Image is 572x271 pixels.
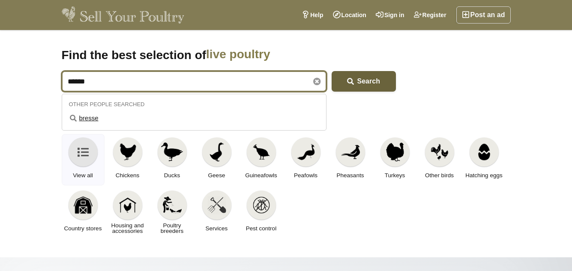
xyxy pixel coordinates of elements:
[106,134,149,185] a: Chickens Chickens
[357,77,380,85] span: Search
[296,143,315,161] img: Peafowls
[240,134,283,185] a: Guineafowls Guineafowls
[463,134,506,185] a: Hatching eggs Hatching eggs
[62,187,105,238] a: Country stores Country stores
[118,196,137,214] img: Housing and accessories
[430,143,449,161] img: Other birds
[164,173,180,178] span: Ducks
[374,134,416,185] a: Turkeys Turkeys
[151,187,194,238] a: Poultry breeders Poultry breeders
[62,47,396,63] h1: Find the best selection of
[73,173,93,178] span: View all
[456,6,511,24] a: Post an ad
[297,6,328,24] a: Help
[385,173,405,178] span: Turkeys
[153,223,191,234] span: Poultry breeders
[285,134,327,185] a: Peafowls Peafowls
[425,173,454,178] span: Other birds
[195,187,238,238] a: Services Services
[337,173,364,178] span: Pheasants
[207,196,226,214] img: Services
[294,173,317,178] span: Peafowls
[328,6,371,24] a: Location
[252,196,271,214] img: Pest control
[475,143,494,161] img: Hatching eggs
[64,226,102,231] span: Country stores
[74,196,93,214] img: Country stores
[106,187,149,238] a: Housing and accessories Housing and accessories
[409,6,451,24] a: Register
[62,6,185,24] img: Sell Your Poultry
[206,47,350,63] span: live poultry
[371,6,409,24] a: Sign in
[245,173,277,178] span: Guineafowls
[246,226,276,231] span: Pest control
[208,173,225,178] span: Geese
[163,196,182,214] img: Poultry breeders
[329,134,372,185] a: Pheasants Pheasants
[118,143,137,161] img: Chickens
[116,173,140,178] span: Chickens
[79,114,99,122] u: bresse
[252,143,271,161] img: Guineafowls
[240,187,283,238] a: Pest control Pest control
[207,143,226,161] img: Geese
[109,223,147,234] span: Housing and accessories
[332,71,396,92] button: Search
[151,134,194,185] a: Ducks Ducks
[465,173,502,178] span: Hatching eggs
[195,134,238,185] a: Geese Geese
[206,226,228,231] span: Services
[341,143,360,161] img: Pheasants
[161,143,183,161] img: Ducks
[418,134,461,185] a: Other birds Other birds
[62,134,105,185] a: View all
[62,99,326,110] div: Other people searched
[62,110,326,126] a: bresse
[386,143,404,161] img: Turkeys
